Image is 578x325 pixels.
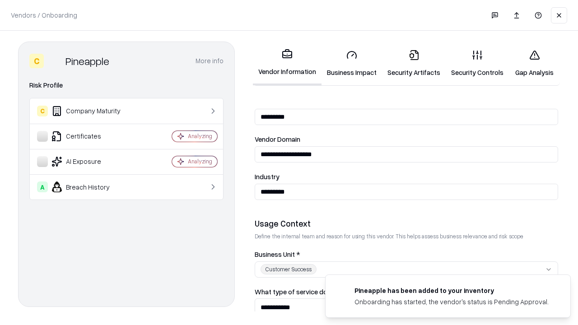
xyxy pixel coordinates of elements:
div: Certificates [37,131,145,142]
div: Analyzing [188,132,212,140]
div: Breach History [37,181,145,192]
div: Onboarding has started, the vendor's status is Pending Approval. [354,297,549,306]
div: AI Exposure [37,156,145,167]
a: Business Impact [322,42,382,84]
button: Customer Success [255,261,558,278]
p: Vendors / Onboarding [11,10,77,20]
a: Security Controls [446,42,509,84]
div: A [37,181,48,192]
p: Define the internal team and reason for using this vendor. This helps assess business relevance a... [255,232,558,240]
div: Risk Profile [29,80,224,91]
div: C [37,106,48,116]
a: Security Artifacts [382,42,446,84]
label: Industry [255,173,558,180]
div: Pineapple has been added to your inventory [354,286,549,295]
img: Pineapple [47,54,62,68]
div: Customer Success [261,264,317,274]
button: More info [196,53,224,69]
div: Analyzing [188,158,212,165]
label: Vendor Domain [255,136,558,143]
img: pineappleenergy.com [336,286,347,297]
label: What type of service does the vendor provide? * [255,288,558,295]
label: Business Unit * [255,251,558,258]
div: Pineapple [65,54,109,68]
a: Vendor Information [253,42,322,85]
a: Gap Analysis [509,42,560,84]
div: C [29,54,44,68]
div: Company Maturity [37,106,145,116]
div: Usage Context [255,218,558,229]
